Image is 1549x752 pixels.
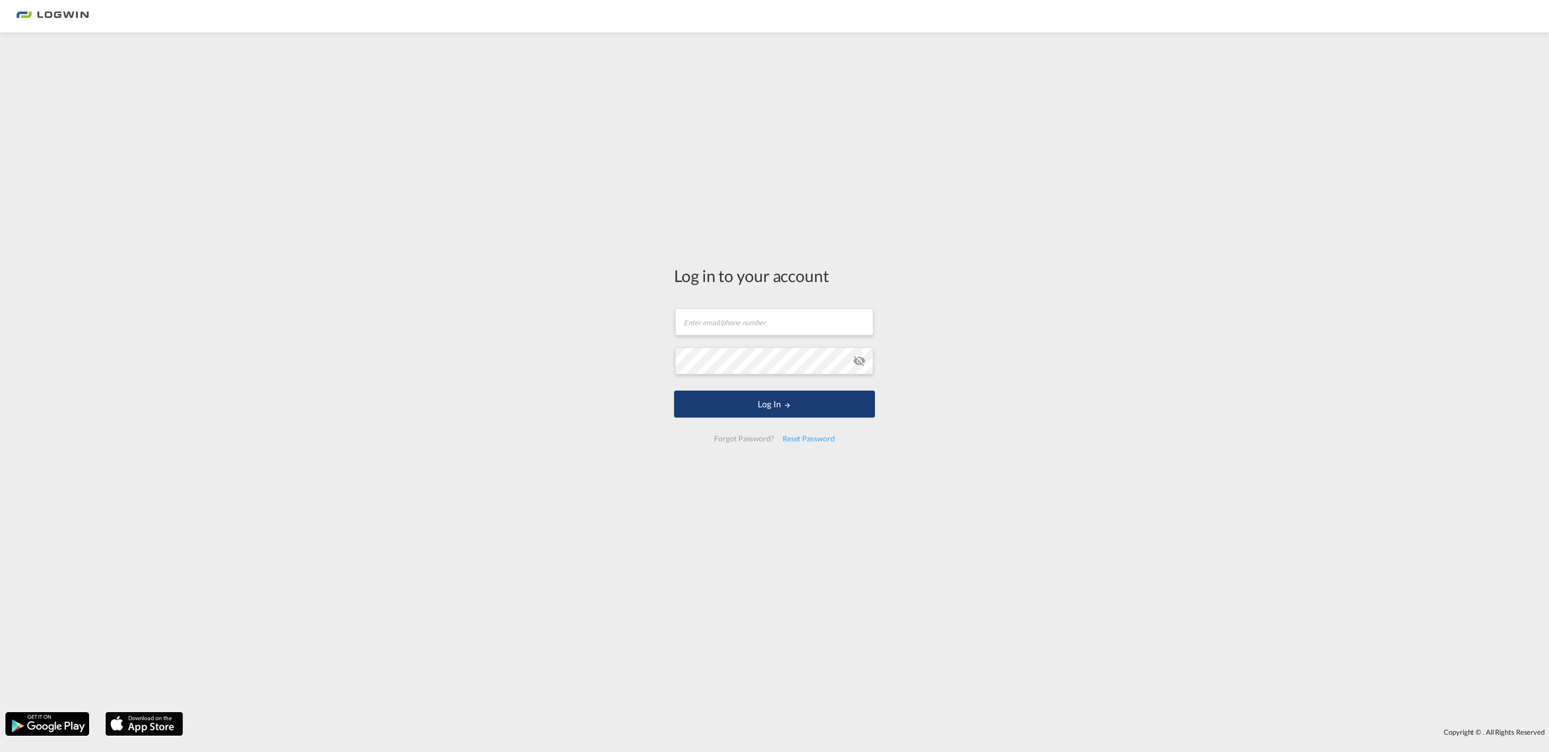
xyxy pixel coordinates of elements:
[778,429,839,448] div: Reset Password
[710,429,778,448] div: Forgot Password?
[4,711,90,737] img: google.png
[675,308,873,335] input: Enter email/phone number
[104,711,184,737] img: apple.png
[853,354,866,367] md-icon: icon-eye-off
[674,391,875,418] button: LOGIN
[674,264,875,287] div: Log in to your account
[188,723,1549,741] div: Copyright © . All Rights Reserved
[16,4,89,29] img: bc73a0e0d8c111efacd525e4c8ad7d32.png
